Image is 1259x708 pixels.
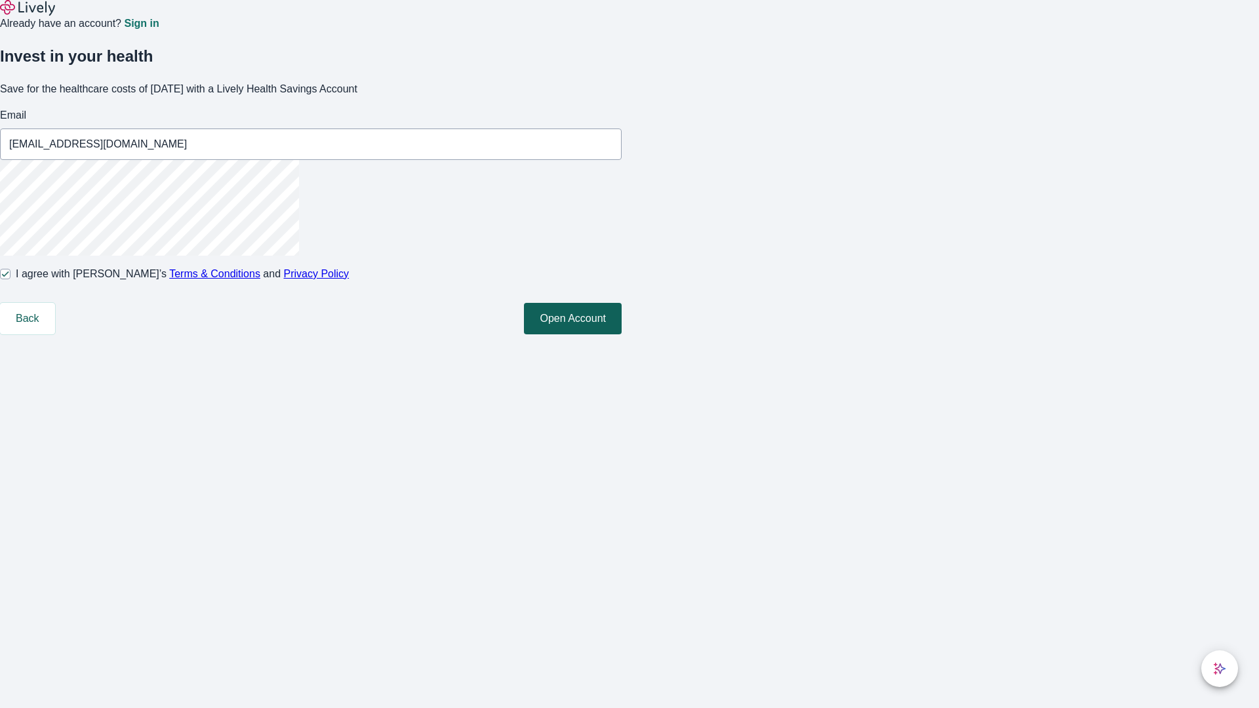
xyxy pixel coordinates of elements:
button: Open Account [524,303,622,334]
span: I agree with [PERSON_NAME]’s and [16,266,349,282]
a: Privacy Policy [284,268,350,279]
button: chat [1201,650,1238,687]
a: Sign in [124,18,159,29]
svg: Lively AI Assistant [1213,662,1226,675]
a: Terms & Conditions [169,268,260,279]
